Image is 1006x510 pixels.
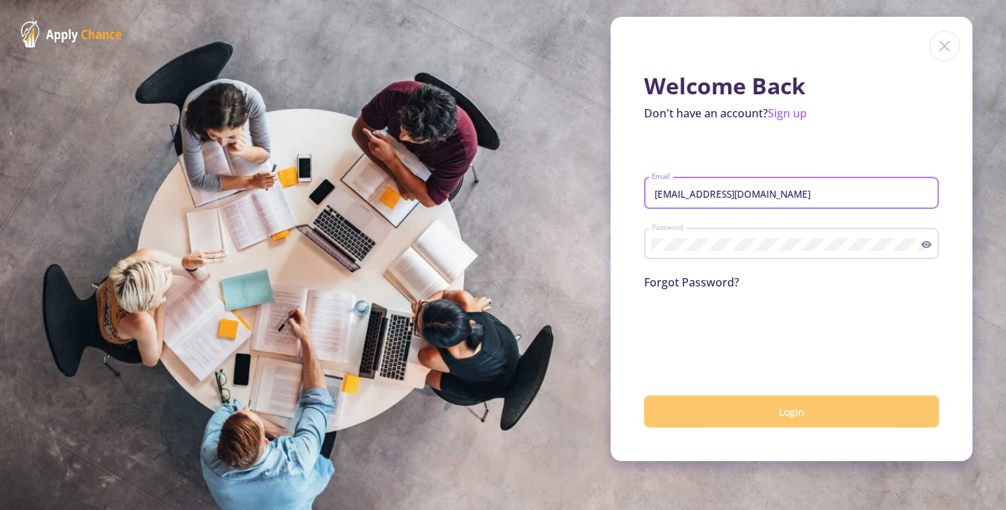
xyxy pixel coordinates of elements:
button: Login [644,395,939,428]
a: Forgot Password? [644,275,739,290]
iframe: reCAPTCHA [644,307,856,362]
img: ApplyChance Logo [21,21,122,48]
h1: Welcome Back [644,73,939,99]
span: Login [779,405,804,418]
img: close icon [929,31,960,61]
p: Don't have an account? [644,105,939,122]
a: Sign up [768,105,807,121]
